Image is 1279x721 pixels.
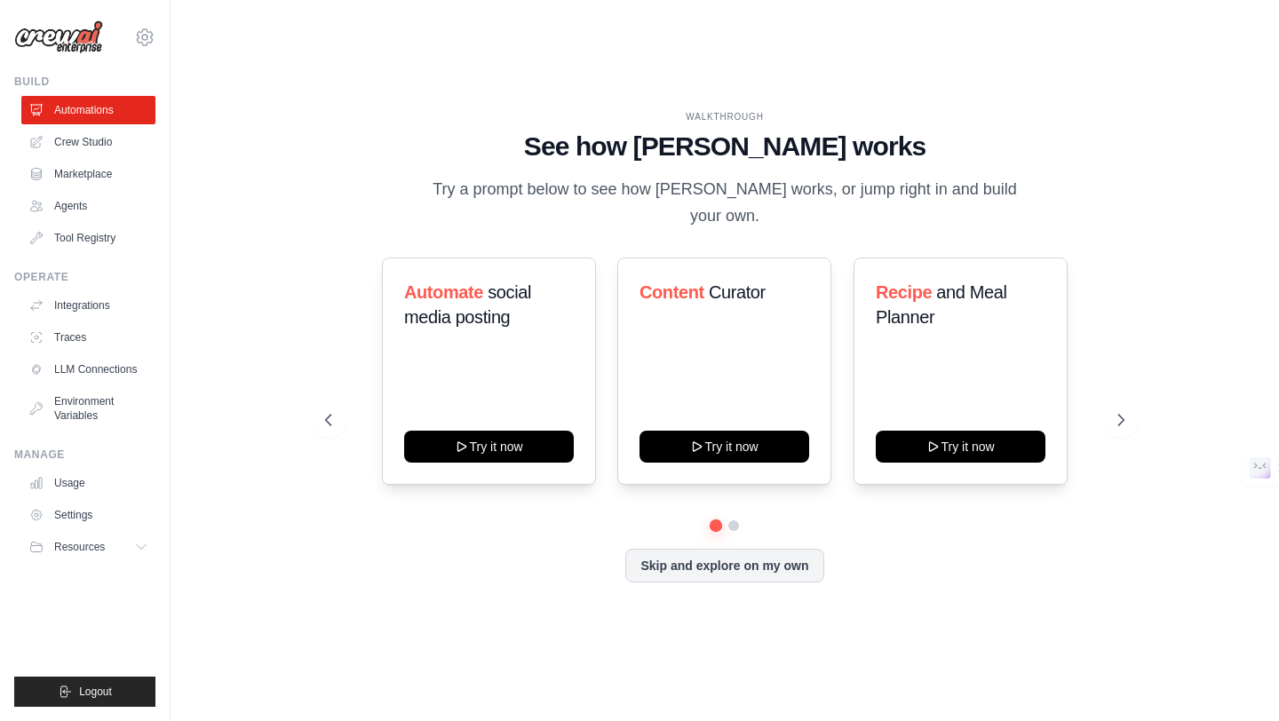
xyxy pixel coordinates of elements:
[404,282,483,302] span: Automate
[876,282,932,302] span: Recipe
[21,469,155,497] a: Usage
[79,685,112,699] span: Logout
[404,282,531,327] span: social media posting
[21,224,155,252] a: Tool Registry
[625,549,823,582] button: Skip and explore on my own
[21,355,155,384] a: LLM Connections
[21,387,155,430] a: Environment Variables
[876,431,1045,463] button: Try it now
[14,20,103,54] img: Logo
[21,533,155,561] button: Resources
[14,270,155,284] div: Operate
[21,160,155,188] a: Marketplace
[14,677,155,707] button: Logout
[426,177,1023,229] p: Try a prompt below to see how [PERSON_NAME] works, or jump right in and build your own.
[21,291,155,320] a: Integrations
[639,431,809,463] button: Try it now
[54,540,105,554] span: Resources
[639,282,704,302] span: Content
[325,110,1124,123] div: WALKTHROUGH
[876,282,1006,327] span: and Meal Planner
[21,501,155,529] a: Settings
[325,131,1124,162] h1: See how [PERSON_NAME] works
[21,96,155,124] a: Automations
[709,282,766,302] span: Curator
[21,128,155,156] a: Crew Studio
[404,431,574,463] button: Try it now
[21,323,155,352] a: Traces
[21,192,155,220] a: Agents
[14,448,155,462] div: Manage
[14,75,155,89] div: Build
